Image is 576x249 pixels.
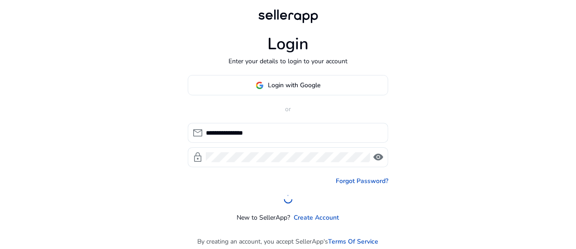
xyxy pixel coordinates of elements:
span: Login with Google [268,80,321,90]
a: Terms Of Service [328,237,379,246]
p: or [188,104,388,114]
p: New to SellerApp? [237,213,290,222]
p: Enter your details to login to your account [228,56,348,66]
a: Create Account [294,213,339,222]
a: Forgot Password? [336,176,388,186]
button: Login with Google [188,75,388,95]
span: lock [192,152,203,163]
img: google-logo.svg [256,81,264,89]
span: mail [192,127,203,138]
span: visibility [373,152,384,163]
h1: Login [267,34,309,54]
